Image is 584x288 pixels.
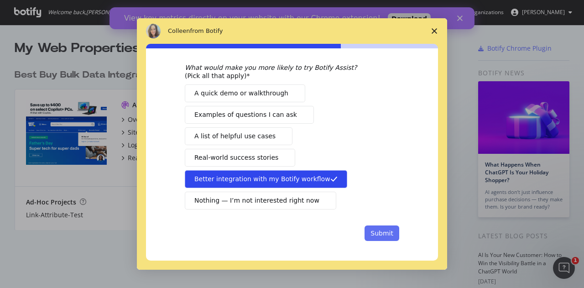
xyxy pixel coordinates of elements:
i: What would make you more likely to try Botify Assist? [185,64,357,71]
span: A quick demo or walkthrough [194,89,288,98]
span: Close survey [422,18,447,44]
span: Nothing — I’m not interested right now [194,196,319,205]
button: A quick demo or walkthrough [185,84,305,102]
button: Better integration with my Botify workflow [185,170,347,188]
div: View key metrics directly on your website with our Chrome extension! [15,6,271,16]
div: Close [348,8,357,14]
a: Download [278,6,321,17]
span: Examples of questions I can ask [194,110,297,120]
div: (Pick all that apply) [185,63,386,80]
button: Examples of questions I can ask [185,106,314,124]
button: A list of helpful use cases [185,127,292,145]
span: Colleen [168,27,190,34]
span: A list of helpful use cases [194,131,276,141]
img: Profile image for Colleen [146,24,161,38]
span: Real-world success stories [194,153,278,162]
span: Better integration with my Botify workflow [194,174,330,184]
button: Nothing — I’m not interested right now [185,192,336,209]
span: from Botify [190,27,223,34]
button: Submit [365,225,399,241]
button: Real-world success stories [185,149,295,167]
